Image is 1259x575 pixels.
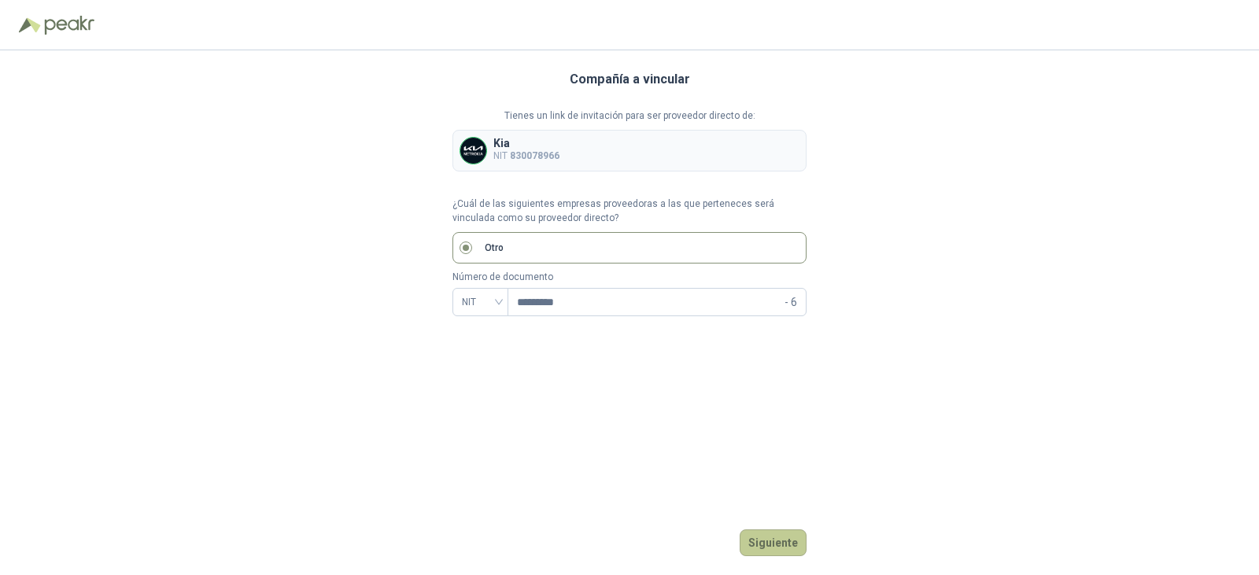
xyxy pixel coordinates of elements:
[785,289,797,315] span: - 6
[452,197,807,227] p: ¿Cuál de las siguientes empresas proveedoras a las que perteneces será vinculada como su proveedo...
[19,17,41,33] img: Logo
[452,109,807,123] p: Tienes un link de invitación para ser proveedor directo de:
[460,138,486,164] img: Company Logo
[485,241,504,256] p: Otro
[570,69,690,90] h3: Compañía a vincular
[462,290,499,314] span: NIT
[493,149,559,164] p: NIT
[740,529,807,556] button: Siguiente
[44,16,94,35] img: Peakr
[510,150,559,161] b: 830078966
[493,138,559,149] p: Kia
[452,270,807,285] p: Número de documento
